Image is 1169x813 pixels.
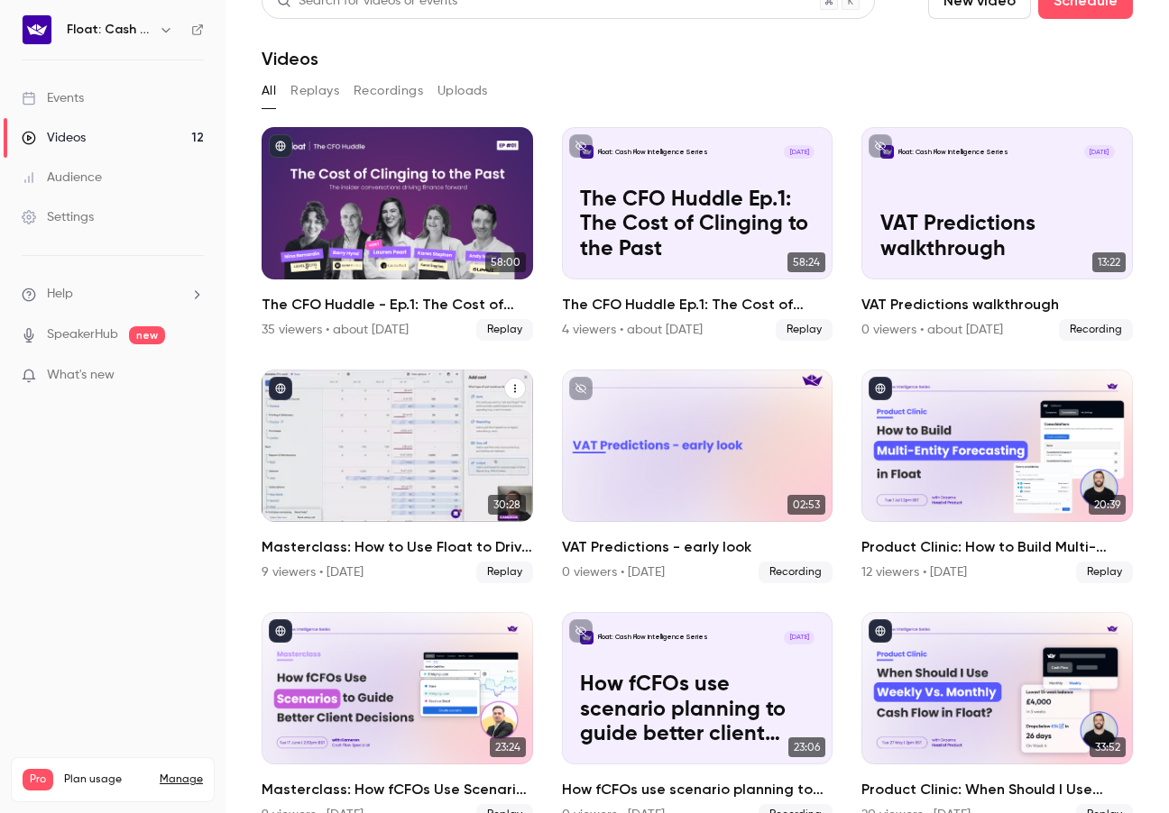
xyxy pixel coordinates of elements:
[262,127,533,341] a: 58:00The CFO Huddle - Ep.1: The Cost of Clinging to the Past35 viewers • about [DATE]Replay
[569,377,593,400] button: unpublished
[262,48,318,69] h1: Videos
[262,536,533,558] h2: Masterclass: How to Use Float to Drive Smarter Cash Flow Decisions
[1092,252,1126,272] span: 13:22
[759,562,833,583] span: Recording
[562,127,833,341] a: The CFO Huddle Ep.1: The Cost of Clinging to the Past Float: Cash Flow Intelligence Series[DATE]T...
[787,495,825,515] span: 02:53
[22,208,94,226] div: Settings
[869,377,892,400] button: published
[67,21,152,39] h6: Float: Cash Flow Intelligence Series
[269,377,292,400] button: published
[47,285,73,304] span: Help
[22,285,204,304] li: help-dropdown-opener
[562,370,833,583] a: 02:53VAT Predictions - early look0 viewers • [DATE]Recording
[562,563,665,581] div: 0 viewers • [DATE]
[262,77,276,105] button: All
[869,134,892,158] button: unpublished
[580,672,815,746] p: How fCFOs use scenario planning to guide better client decisions
[784,145,815,159] span: [DATE]
[262,294,533,315] h2: The CFO Huddle - Ep.1: The Cost of Clinging to the Past
[869,619,892,643] button: published
[562,779,833,800] h2: How fCFOs use scenario planning to guide better client decisions
[488,495,526,515] span: 30:28
[437,77,488,105] button: Uploads
[262,370,533,583] a: 30:28Masterclass: How to Use Float to Drive Smarter Cash Flow Decisions9 viewers • [DATE]Replay
[598,148,708,157] p: Float: Cash Flow Intelligence Series
[269,619,292,643] button: published
[784,631,815,644] span: [DATE]
[64,772,149,787] span: Plan usage
[861,321,1003,339] div: 0 viewers • about [DATE]
[476,319,533,341] span: Replay
[490,737,526,757] span: 23:24
[562,321,703,339] div: 4 viewers • about [DATE]
[476,562,533,583] span: Replay
[861,779,1133,800] h2: Product Clinic: When Should I Use Weekly vs. Monthly Cash Flow in Float?
[262,321,409,339] div: 35 viewers • about [DATE]
[354,77,423,105] button: Recordings
[129,326,165,344] span: new
[182,368,204,384] iframe: Noticeable Trigger
[47,325,118,344] a: SpeakerHub
[562,536,833,558] h2: VAT Predictions - early look
[562,127,833,341] li: The CFO Huddle Ep.1: The Cost of Clinging to the Past
[22,89,84,107] div: Events
[22,169,102,187] div: Audience
[22,129,86,147] div: Videos
[880,212,1115,260] p: VAT Predictions walkthrough
[788,737,825,757] span: 23:06
[598,633,708,642] p: Float: Cash Flow Intelligence Series
[580,187,815,261] p: The CFO Huddle Ep.1: The Cost of Clinging to the Past
[1059,319,1133,341] span: Recording
[262,563,364,581] div: 9 viewers • [DATE]
[485,252,526,272] span: 58:00
[562,370,833,583] li: VAT Predictions - early look
[262,370,533,583] li: Masterclass: How to Use Float to Drive Smarter Cash Flow Decisions
[262,127,533,341] li: The CFO Huddle - Ep.1: The Cost of Clinging to the Past
[898,148,1008,157] p: Float: Cash Flow Intelligence Series
[47,366,115,385] span: What's new
[861,370,1133,583] a: 20:39Product Clinic: How to Build Multi-Entity Forecasting in Float12 viewers • [DATE]Replay
[1084,145,1115,159] span: [DATE]
[269,134,292,158] button: published
[861,127,1133,341] a: VAT Predictions walkthroughFloat: Cash Flow Intelligence Series[DATE]VAT Predictions walkthrough1...
[569,134,593,158] button: unpublished
[861,563,967,581] div: 12 viewers • [DATE]
[262,779,533,800] h2: Masterclass: How fCFOs Use Scenario Planning to Guide Better Client Decisions
[1090,737,1126,757] span: 33:52
[160,772,203,787] a: Manage
[562,294,833,315] h2: The CFO Huddle Ep.1: The Cost of Clinging to the Past
[23,15,51,44] img: Float: Cash Flow Intelligence Series
[23,769,53,790] span: Pro
[290,77,339,105] button: Replays
[861,536,1133,558] h2: Product Clinic: How to Build Multi-Entity Forecasting in Float
[787,252,825,272] span: 58:24
[861,370,1133,583] li: Product Clinic: How to Build Multi-Entity Forecasting in Float
[569,619,593,643] button: unpublished
[1089,495,1126,515] span: 20:39
[1076,562,1133,583] span: Replay
[861,127,1133,341] li: VAT Predictions walkthrough
[861,294,1133,315] h2: VAT Predictions walkthrough
[776,319,833,341] span: Replay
